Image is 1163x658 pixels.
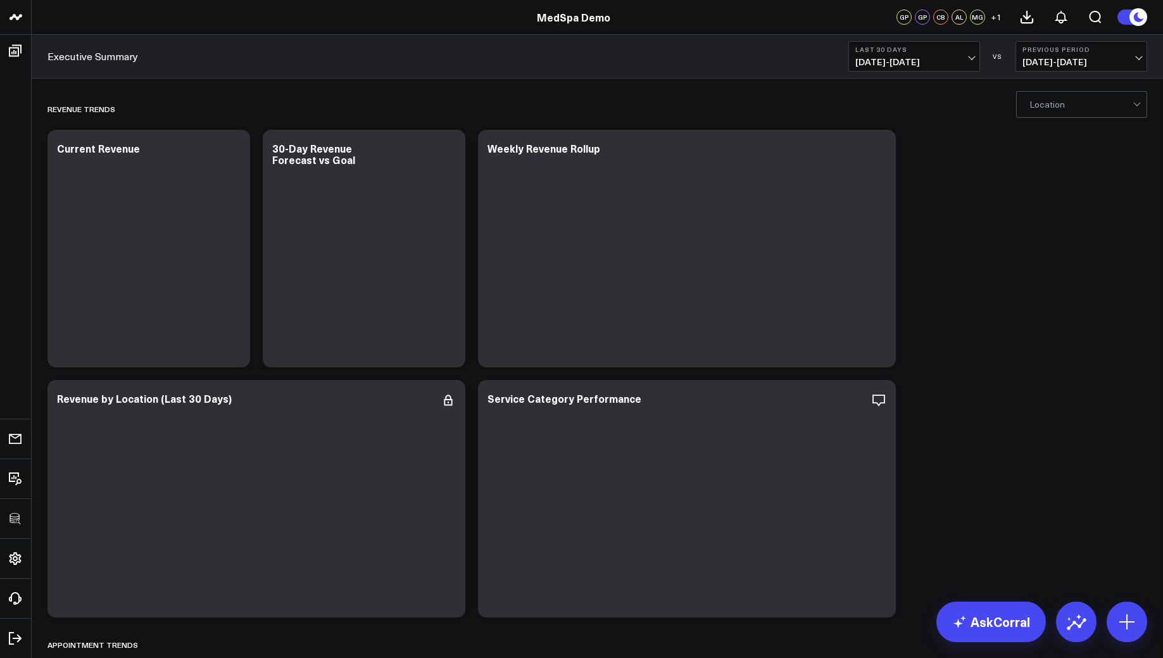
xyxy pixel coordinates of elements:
[47,49,138,63] a: Executive Summary
[848,41,980,72] button: Last 30 Days[DATE]-[DATE]
[1022,57,1140,67] span: [DATE] - [DATE]
[1015,41,1147,72] button: Previous Period[DATE]-[DATE]
[986,53,1009,60] div: VS
[47,94,115,123] div: REVENUE TRENDS
[896,9,912,25] div: GP
[915,9,930,25] div: GP
[988,9,1003,25] button: +1
[970,9,985,25] div: MG
[487,391,641,405] div: Service Category Performance
[57,141,140,155] div: Current Revenue
[537,10,610,24] a: MedSpa Demo
[936,602,1046,642] a: AskCorral
[855,46,973,53] b: Last 30 Days
[952,9,967,25] div: AL
[933,9,948,25] div: CB
[487,141,600,155] div: Weekly Revenue Rollup
[57,391,232,405] div: Revenue by Location (Last 30 Days)
[991,13,1002,22] span: + 1
[272,141,355,167] div: 30-Day Revenue Forecast vs Goal
[855,57,973,67] span: [DATE] - [DATE]
[1022,46,1140,53] b: Previous Period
